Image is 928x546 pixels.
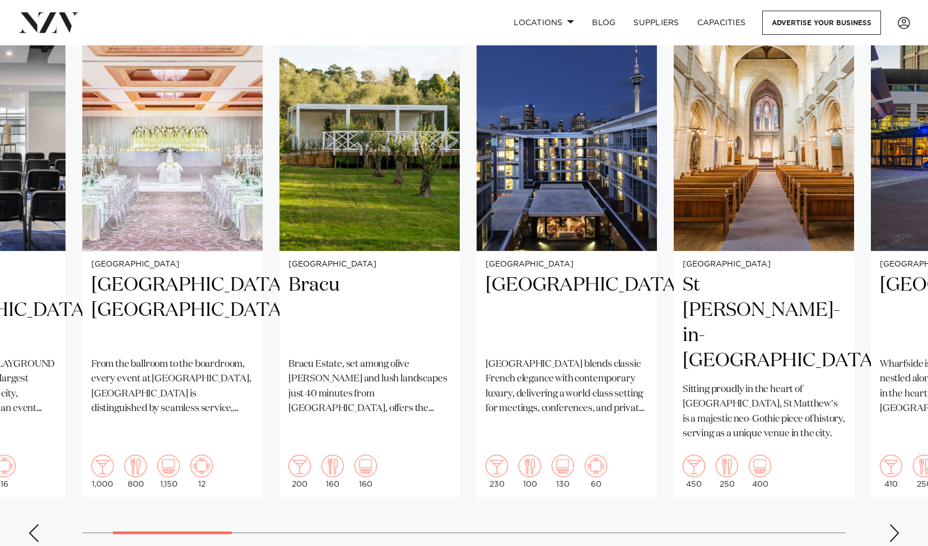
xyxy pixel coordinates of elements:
[91,455,114,488] div: 1,000
[355,455,377,477] img: theatre.png
[279,9,460,497] swiper-slide: 3 / 25
[519,455,541,477] img: dining.png
[288,455,311,488] div: 200
[880,455,902,488] div: 410
[762,11,881,35] a: Advertise your business
[288,455,311,477] img: cocktail.png
[124,455,147,477] img: dining.png
[880,455,902,477] img: cocktail.png
[585,455,607,477] img: meeting.png
[157,455,180,477] img: theatre.png
[279,9,460,497] a: [GEOGRAPHIC_DATA] Bracu Bracu Estate, set among olive [PERSON_NAME] and lush landscapes just 40 m...
[82,9,263,497] a: [GEOGRAPHIC_DATA] [GEOGRAPHIC_DATA], [GEOGRAPHIC_DATA] From the ballroom to the boardroom, every ...
[585,455,607,488] div: 60
[91,260,254,269] small: [GEOGRAPHIC_DATA]
[124,455,147,488] div: 800
[688,11,755,35] a: Capacities
[683,260,845,269] small: [GEOGRAPHIC_DATA]
[674,9,854,497] a: [GEOGRAPHIC_DATA] St [PERSON_NAME]-in-[GEOGRAPHIC_DATA] Sitting proudly in the heart of [GEOGRAPH...
[486,455,508,488] div: 230
[288,260,451,269] small: [GEOGRAPHIC_DATA]
[157,455,180,488] div: 1,150
[674,9,854,497] swiper-slide: 5 / 25
[18,12,79,32] img: nzv-logo.png
[486,273,648,348] h2: [GEOGRAPHIC_DATA]
[683,273,845,374] h2: St [PERSON_NAME]-in-[GEOGRAPHIC_DATA]
[486,260,648,269] small: [GEOGRAPHIC_DATA]
[321,455,344,488] div: 160
[505,11,583,35] a: Locations
[82,9,263,497] swiper-slide: 2 / 25
[190,455,213,477] img: meeting.png
[355,455,377,488] div: 160
[91,273,254,348] h2: [GEOGRAPHIC_DATA], [GEOGRAPHIC_DATA]
[683,455,705,477] img: cocktail.png
[716,455,738,477] img: dining.png
[552,455,574,477] img: theatre.png
[477,9,657,251] img: Sofitel Auckland Viaduct Harbour hotel venue
[749,455,771,477] img: theatre.png
[624,11,688,35] a: SUPPLIERS
[683,455,705,488] div: 450
[552,455,574,488] div: 130
[486,455,508,477] img: cocktail.png
[288,273,451,348] h2: Bracu
[321,455,344,477] img: dining.png
[91,357,254,416] p: From the ballroom to the boardroom, every event at [GEOGRAPHIC_DATA], [GEOGRAPHIC_DATA] is distin...
[288,357,451,416] p: Bracu Estate, set among olive [PERSON_NAME] and lush landscapes just 40 minutes from [GEOGRAPHIC_...
[486,357,648,416] p: [GEOGRAPHIC_DATA] blends classic French elegance with contemporary luxury, delivering a world-cla...
[190,455,213,488] div: 12
[477,9,657,497] a: Sofitel Auckland Viaduct Harbour hotel venue [GEOGRAPHIC_DATA] [GEOGRAPHIC_DATA] [GEOGRAPHIC_DATA...
[519,455,541,488] div: 100
[683,382,845,441] p: Sitting proudly in the heart of [GEOGRAPHIC_DATA], St Matthew's is a majestic neo-Gothic piece of...
[749,455,771,488] div: 400
[477,9,657,497] swiper-slide: 4 / 25
[91,455,114,477] img: cocktail.png
[716,455,738,488] div: 250
[583,11,624,35] a: BLOG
